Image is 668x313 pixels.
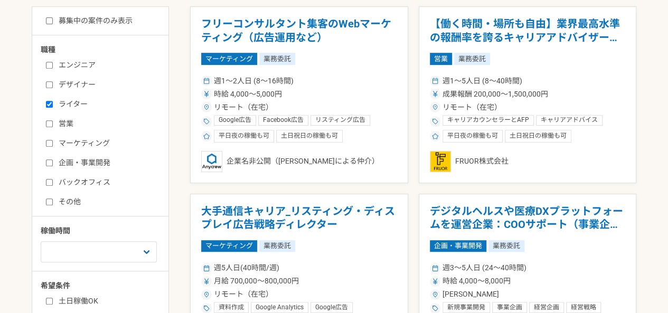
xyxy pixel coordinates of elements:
[276,130,343,143] div: 土日祝日の稼働も可
[214,75,294,87] span: 週1〜2人日 (8〜16時間)
[46,79,167,90] label: デザイナー
[41,281,70,289] span: 希望条件
[571,303,596,312] span: 経営戦略
[430,205,626,232] h1: デジタルヘルスや医療DXプラットフォームを運営企業：COOサポート（事業企画）
[203,133,210,139] img: ico_star-c4f7eedc.svg
[432,265,438,271] img: ico_calendar-4541a85f.svg
[203,78,210,84] img: ico_calendar-4541a85f.svg
[432,305,438,311] img: ico_tag-f97210f0.svg
[430,151,451,172] img: FRUOR%E3%83%AD%E3%82%B3%E3%82%99.png
[432,278,438,284] img: ico_currency_yen-76ea2c4c.svg
[488,240,524,252] span: 業務委託
[46,296,167,307] label: 土日稼働OK
[46,298,53,305] input: 土日稼働OK
[203,278,210,284] img: ico_currency_yen-76ea2c4c.svg
[259,53,295,64] span: 業務委託
[541,116,598,125] span: キャリアアドバイス
[430,17,626,44] h1: 【働く時間・場所も自由】業界最高水準の報酬率を誇るキャリアアドバイザーを募集！
[203,91,210,97] img: ico_currency_yen-76ea2c4c.svg
[201,151,222,172] img: logo_text_blue_01.png
[432,133,438,139] img: ico_star-c4f7eedc.svg
[259,240,295,252] span: 業務委託
[315,303,348,312] span: Google広告
[46,140,53,147] input: マーケティング
[46,157,167,168] label: 企画・事業開発
[219,303,244,312] span: 資料作成
[443,289,499,300] span: [PERSON_NAME]
[46,118,167,129] label: 営業
[214,289,273,300] span: リモート（在宅）
[41,45,55,53] span: 職種
[46,60,167,71] label: エンジニア
[263,116,304,125] span: Facebook広告
[46,179,53,186] input: バックオフィス
[214,130,274,143] div: 平日夜の稼働も可
[214,89,282,100] span: 時給 4,000〜5,000円
[443,102,502,113] span: リモート（在宅）
[201,240,257,252] span: マーケティング
[443,75,522,87] span: 週1〜5人日 (8〜40時間)
[203,291,210,298] img: ico_location_pin-352ac629.svg
[201,53,257,64] span: マーケティング
[256,303,304,312] span: Google Analytics
[46,159,53,166] input: 企画・事業開発
[432,104,438,110] img: ico_location_pin-352ac629.svg
[534,303,559,312] span: 経営企画
[432,91,438,97] img: ico_currency_yen-76ea2c4c.svg
[201,205,397,232] h1: 大手通信キャリア_リスティング・ディスプレイ広告戦略ディレクター
[454,53,490,64] span: 業務委託
[432,118,438,125] img: ico_tag-f97210f0.svg
[46,120,53,127] input: 営業
[443,130,503,143] div: 平日夜の稼働も可
[46,196,167,207] label: その他
[46,62,53,69] input: エンジニア
[214,276,299,287] span: 月給 700,000〜800,000円
[201,17,397,44] h1: フリーコンサルタント集客のWebマーケティング（広告運用など）
[41,226,70,235] span: 稼働時間
[214,262,279,273] span: 週5人日(40時間/週)
[203,104,210,110] img: ico_location_pin-352ac629.svg
[430,240,486,252] span: 企画・事業開発
[443,262,526,273] span: 週3〜5人日 (24〜40時間)
[46,177,167,188] label: バックオフィス
[46,198,53,205] input: その他
[447,303,485,312] span: 新規事業開発
[201,151,397,172] div: 企業名非公開（[PERSON_NAME]による仲介）
[497,303,522,312] span: 事業企画
[203,265,210,271] img: ico_calendar-4541a85f.svg
[46,17,53,24] input: 募集中の案件のみ表示
[432,291,438,298] img: ico_location_pin-352ac629.svg
[447,116,529,125] span: キャリアカウンセラーとAFP
[46,99,167,110] label: ライター
[214,102,273,113] span: リモート（在宅）
[430,151,626,172] div: FRUOR株式会社
[219,116,251,125] span: Google広告
[430,53,452,64] span: 営業
[46,101,53,108] input: ライター
[46,15,133,26] label: 募集中の案件のみ表示
[505,130,571,143] div: 土日祝日の稼働も可
[432,78,438,84] img: ico_calendar-4541a85f.svg
[203,305,210,311] img: ico_tag-f97210f0.svg
[46,138,167,149] label: マーケティング
[203,118,210,125] img: ico_tag-f97210f0.svg
[315,116,365,125] span: リスティング広告
[443,276,511,287] span: 時給 4,000〜8,000円
[443,89,548,100] span: 成果報酬 200,000〜1,500,000円
[46,81,53,88] input: デザイナー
